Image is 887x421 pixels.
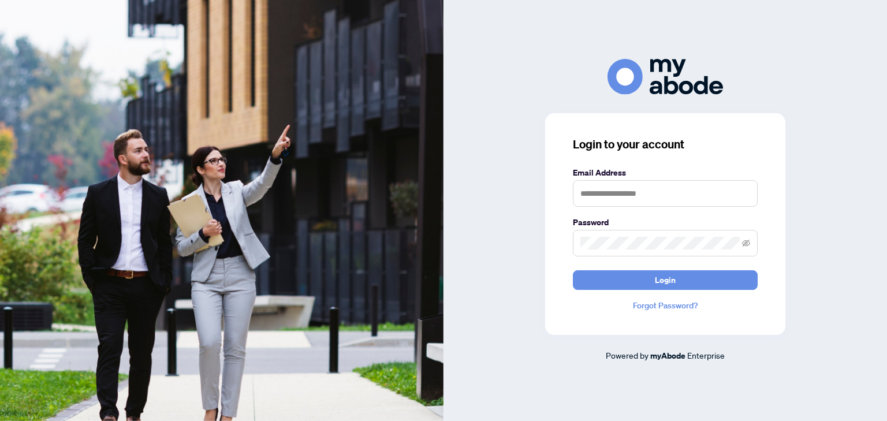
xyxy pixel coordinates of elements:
img: ma-logo [608,59,723,94]
span: Login [655,271,676,289]
a: Forgot Password? [573,299,758,312]
label: Password [573,216,758,229]
label: Email Address [573,166,758,179]
h3: Login to your account [573,136,758,152]
span: Powered by [606,350,649,360]
span: eye-invisible [742,239,750,247]
span: Enterprise [687,350,725,360]
button: Login [573,270,758,290]
a: myAbode [650,349,685,362]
